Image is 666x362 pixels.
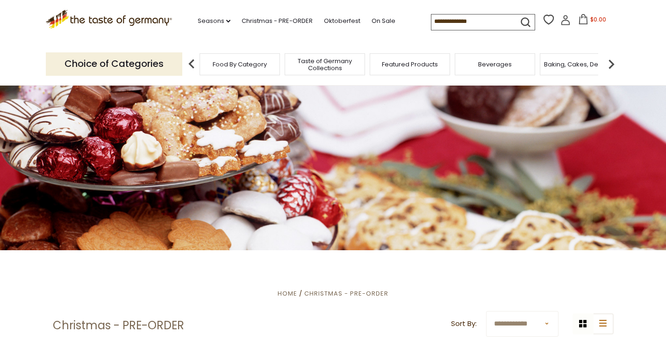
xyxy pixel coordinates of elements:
[451,318,477,330] label: Sort By:
[242,16,313,26] a: Christmas - PRE-ORDER
[304,289,388,298] a: Christmas - PRE-ORDER
[544,61,616,68] a: Baking, Cakes, Desserts
[213,61,267,68] a: Food By Category
[324,16,360,26] a: Oktoberfest
[182,55,201,73] img: previous arrow
[46,52,182,75] p: Choice of Categories
[602,55,621,73] img: next arrow
[573,14,612,28] button: $0.00
[278,289,297,298] a: Home
[478,61,512,68] a: Beverages
[382,61,438,68] a: Featured Products
[590,15,606,23] span: $0.00
[53,319,184,333] h1: Christmas - PRE-ORDER
[287,58,362,72] a: Taste of Germany Collections
[198,16,230,26] a: Seasons
[372,16,395,26] a: On Sale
